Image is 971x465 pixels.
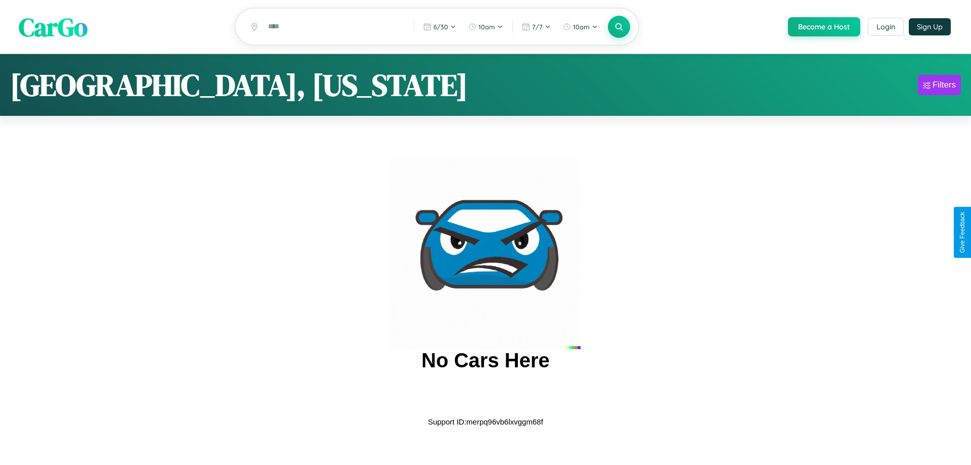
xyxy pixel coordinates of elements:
span: 6 / 30 [433,23,448,31]
h2: No Cars Here [421,349,549,372]
div: Give Feedback [959,212,966,253]
img: car [390,159,581,349]
span: 10am [573,23,590,31]
button: 10am [463,19,508,35]
button: Become a Host [788,17,860,36]
button: 10am [558,19,603,35]
button: Filters [918,75,961,95]
h1: [GEOGRAPHIC_DATA], [US_STATE] [10,64,468,106]
span: 10am [478,23,495,31]
button: 7/7 [517,19,556,35]
span: 7 / 7 [532,23,543,31]
button: Login [868,18,904,36]
button: 6/30 [418,19,461,35]
span: CarGo [19,9,87,44]
button: Sign Up [909,18,951,35]
p: Support ID: merpq96vb6lxvggm68f [428,415,543,429]
div: Filters [933,80,956,90]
